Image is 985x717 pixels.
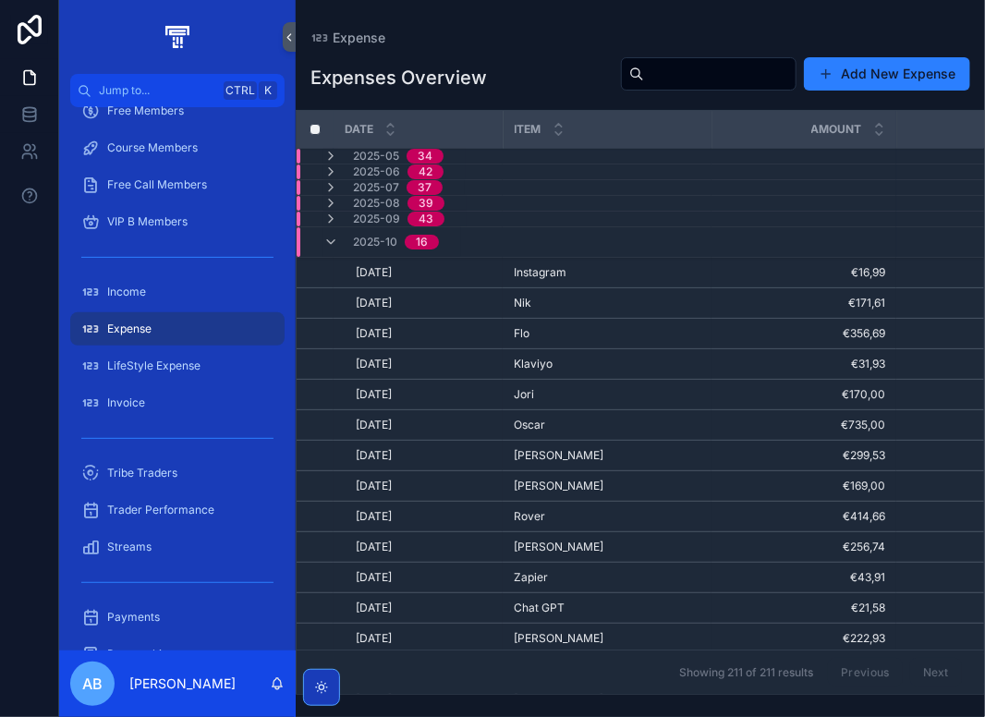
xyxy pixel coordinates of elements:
[723,387,885,402] a: €170,00
[70,74,285,107] button: Jump to...CtrlK
[107,214,188,229] span: VIP B Members
[107,322,152,336] span: Expense
[416,235,428,249] div: 16
[514,357,700,371] a: Klaviyo
[811,122,862,137] span: Amount
[356,296,392,310] span: [DATE]
[514,265,700,280] a: Instagram
[356,631,392,646] span: [DATE]
[224,81,257,100] span: Ctrl
[70,168,285,201] a: Free Call Members
[356,418,492,432] a: [DATE]
[723,479,885,493] a: €169,00
[99,83,216,98] span: Jump to...
[514,418,700,432] a: Oscar
[514,418,545,432] span: Oscar
[70,275,285,309] a: Income
[356,357,392,371] span: [DATE]
[356,540,392,554] span: [DATE]
[356,631,492,646] a: [DATE]
[356,265,492,280] a: [DATE]
[70,530,285,564] a: Streams
[514,448,603,463] span: [PERSON_NAME]
[356,570,492,585] a: [DATE]
[514,570,700,585] a: Zapier
[70,349,285,383] a: LifeStyle Expense
[514,509,545,524] span: Rover
[353,196,400,211] span: 2025-08
[356,357,492,371] a: [DATE]
[162,22,192,52] img: App logo
[70,601,285,634] a: Payments
[356,265,392,280] span: [DATE]
[356,296,492,310] a: [DATE]
[514,570,548,585] span: Zapier
[514,296,700,310] a: Nik
[356,601,392,615] span: [DATE]
[70,456,285,490] a: Tribe Traders
[107,647,174,662] span: Partnerships
[723,265,885,280] span: €16,99
[107,103,184,118] span: Free Members
[356,387,392,402] span: [DATE]
[107,177,207,192] span: Free Call Members
[261,83,275,98] span: K
[514,631,700,646] a: [PERSON_NAME]
[353,235,397,249] span: 2025-10
[514,479,603,493] span: [PERSON_NAME]
[356,570,392,585] span: [DATE]
[356,540,492,554] a: [DATE]
[804,57,970,91] button: Add New Expense
[333,29,385,47] span: Expense
[107,395,145,410] span: Invoice
[723,326,885,341] a: €356,69
[356,387,492,402] a: [DATE]
[514,601,565,615] span: Chat GPT
[419,212,433,226] div: 43
[107,610,160,625] span: Payments
[353,212,400,226] span: 2025-09
[356,448,392,463] span: [DATE]
[70,94,285,128] a: Free Members
[514,631,603,646] span: [PERSON_NAME]
[419,196,433,211] div: 39
[353,149,399,164] span: 2025-05
[345,122,373,137] span: Date
[723,509,885,524] a: €414,66
[356,601,492,615] a: [DATE]
[70,205,285,238] a: VIP B Members
[723,357,885,371] a: €31,93
[514,387,534,402] span: Jori
[107,358,201,373] span: LifeStyle Expense
[356,448,492,463] a: [DATE]
[418,180,432,195] div: 37
[418,149,432,164] div: 34
[723,540,885,554] span: €256,74
[356,479,392,493] span: [DATE]
[70,638,285,671] a: Partnerships
[723,601,885,615] span: €21,58
[82,673,103,695] span: AB
[353,164,400,179] span: 2025-06
[723,631,885,646] span: €222,93
[514,265,566,280] span: Instagram
[70,386,285,419] a: Invoice
[723,448,885,463] a: €299,53
[107,503,214,517] span: Trader Performance
[514,601,700,615] a: Chat GPT
[514,387,700,402] a: Jori
[514,479,700,493] a: [PERSON_NAME]
[723,418,885,432] a: €735,00
[514,326,700,341] a: Flo
[356,326,492,341] a: [DATE]
[514,540,700,554] a: [PERSON_NAME]
[70,312,285,346] a: Expense
[723,570,885,585] a: €43,91
[679,665,813,680] span: Showing 211 of 211 results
